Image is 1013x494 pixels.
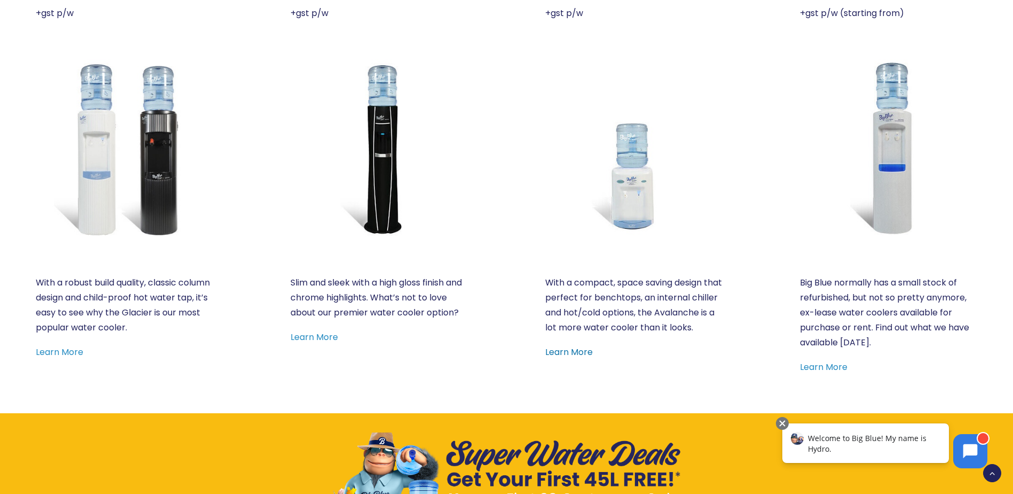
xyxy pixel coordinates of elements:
a: Learn More [290,331,338,343]
p: +gst p/w (starting from) [800,6,977,21]
p: +gst p/w [36,6,213,21]
a: Refurbished [800,59,977,237]
a: Learn More [545,346,593,358]
a: Learn More [36,346,83,358]
p: +gst p/w [290,6,468,21]
p: With a robust build quality, classic column design and child-proof hot water tap, it’s easy to se... [36,275,213,335]
a: Glacier White or Black [36,59,213,237]
p: Slim and sleek with a high gloss finish and chrome highlights. What’s not to love about our premi... [290,275,468,320]
iframe: Chatbot [771,415,998,479]
p: +gst p/w [545,6,723,21]
a: Learn More [800,361,847,373]
a: Benchtop Avalanche [545,59,723,237]
p: With a compact, space saving design that perfect for benchtops, an internal chiller and hot/cold ... [545,275,723,335]
p: Big Blue normally has a small stock of refurbished, but not so pretty anymore, ex-lease water coo... [800,275,977,350]
a: Everest Elite [290,59,468,237]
